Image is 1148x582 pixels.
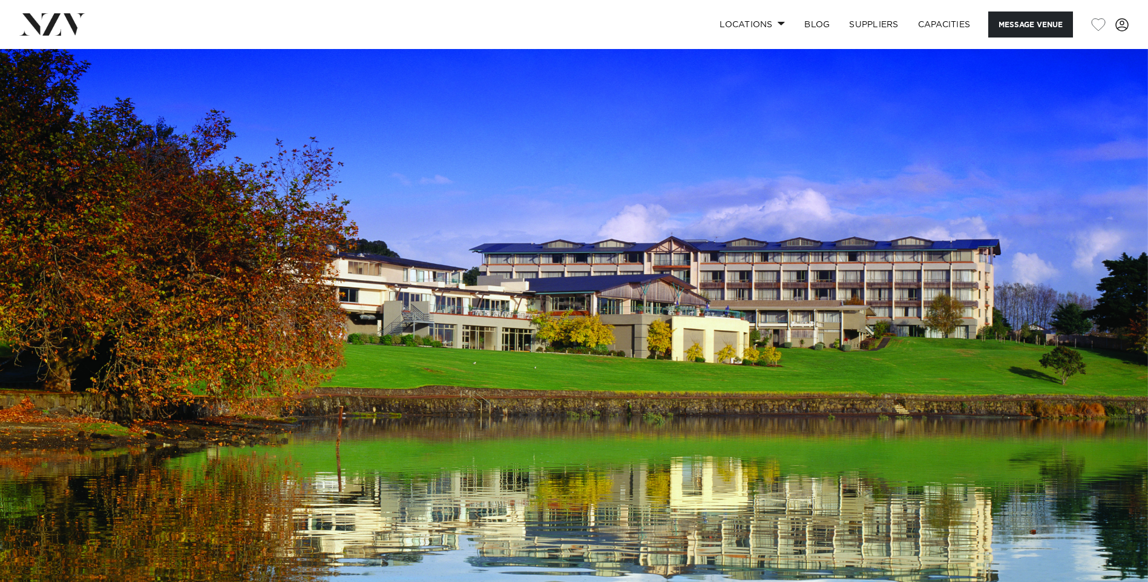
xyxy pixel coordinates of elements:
a: BLOG [795,11,839,38]
a: Locations [710,11,795,38]
a: Capacities [908,11,980,38]
img: nzv-logo.png [19,13,85,35]
a: SUPPLIERS [839,11,908,38]
button: Message Venue [988,11,1073,38]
